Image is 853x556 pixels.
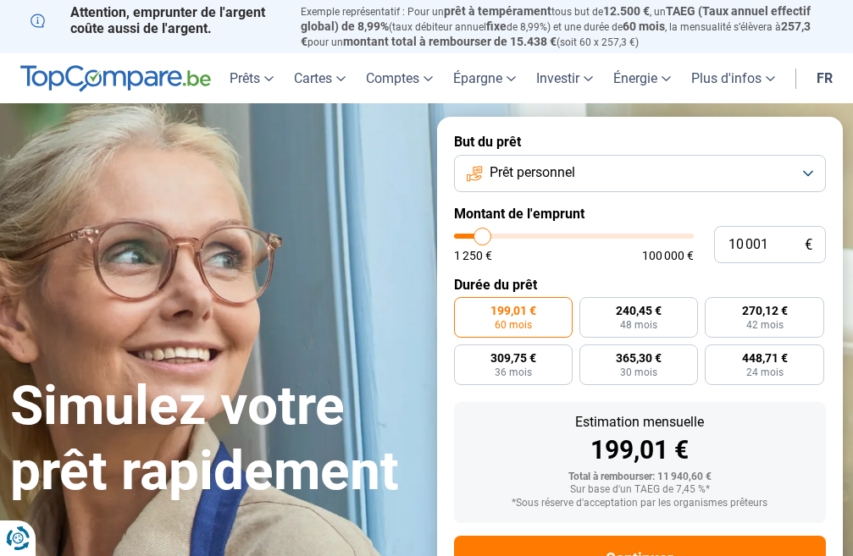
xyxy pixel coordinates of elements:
[486,19,507,33] span: fixe
[642,250,694,261] span: 100 000 €
[30,4,281,36] p: Attention, emprunter de l'argent coûte aussi de l'argent.
[468,416,813,429] div: Estimation mensuelle
[301,4,811,33] span: TAEG (Taux annuel effectif global) de 8,99%
[454,155,827,192] button: Prêt personnel
[746,367,784,377] span: 24 mois
[301,4,823,49] p: Exemple représentatif : Pour un tous but de , un (taux débiteur annuel de 8,99%) et une durée de ...
[746,320,784,330] span: 42 mois
[681,53,785,103] a: Plus d'infos
[616,305,662,317] span: 240,45 €
[742,305,788,317] span: 270,12 €
[468,498,813,509] div: *Sous réserve d'acceptation par les organismes prêteurs
[356,53,443,103] a: Comptes
[454,134,827,150] label: But du prêt
[284,53,356,103] a: Cartes
[603,4,650,18] span: 12.500 €
[495,367,532,377] span: 36 mois
[490,163,575,182] span: Prêt personnel
[20,65,211,92] img: TopCompare
[616,352,662,364] span: 365,30 €
[301,19,811,48] span: 257,3 €
[490,305,536,317] span: 199,01 €
[454,206,827,222] label: Montant de l'emprunt
[806,53,843,103] a: fr
[468,471,813,483] div: Total à rembourser: 11 940,60 €
[805,238,812,252] span: €
[468,484,813,496] div: Sur base d'un TAEG de 7,45 %*
[468,438,813,463] div: 199,01 €
[495,320,532,330] span: 60 mois
[10,374,417,504] h1: Simulez votre prêt rapidement
[343,35,557,48] span: montant total à rembourser de 15.438 €
[620,367,657,377] span: 30 mois
[623,19,665,33] span: 60 mois
[603,53,681,103] a: Énergie
[526,53,603,103] a: Investir
[219,53,284,103] a: Prêts
[742,352,788,364] span: 448,71 €
[454,250,492,261] span: 1 250 €
[620,320,657,330] span: 48 mois
[490,352,536,364] span: 309,75 €
[443,53,526,103] a: Épargne
[444,4,551,18] span: prêt à tempérament
[454,277,827,293] label: Durée du prêt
